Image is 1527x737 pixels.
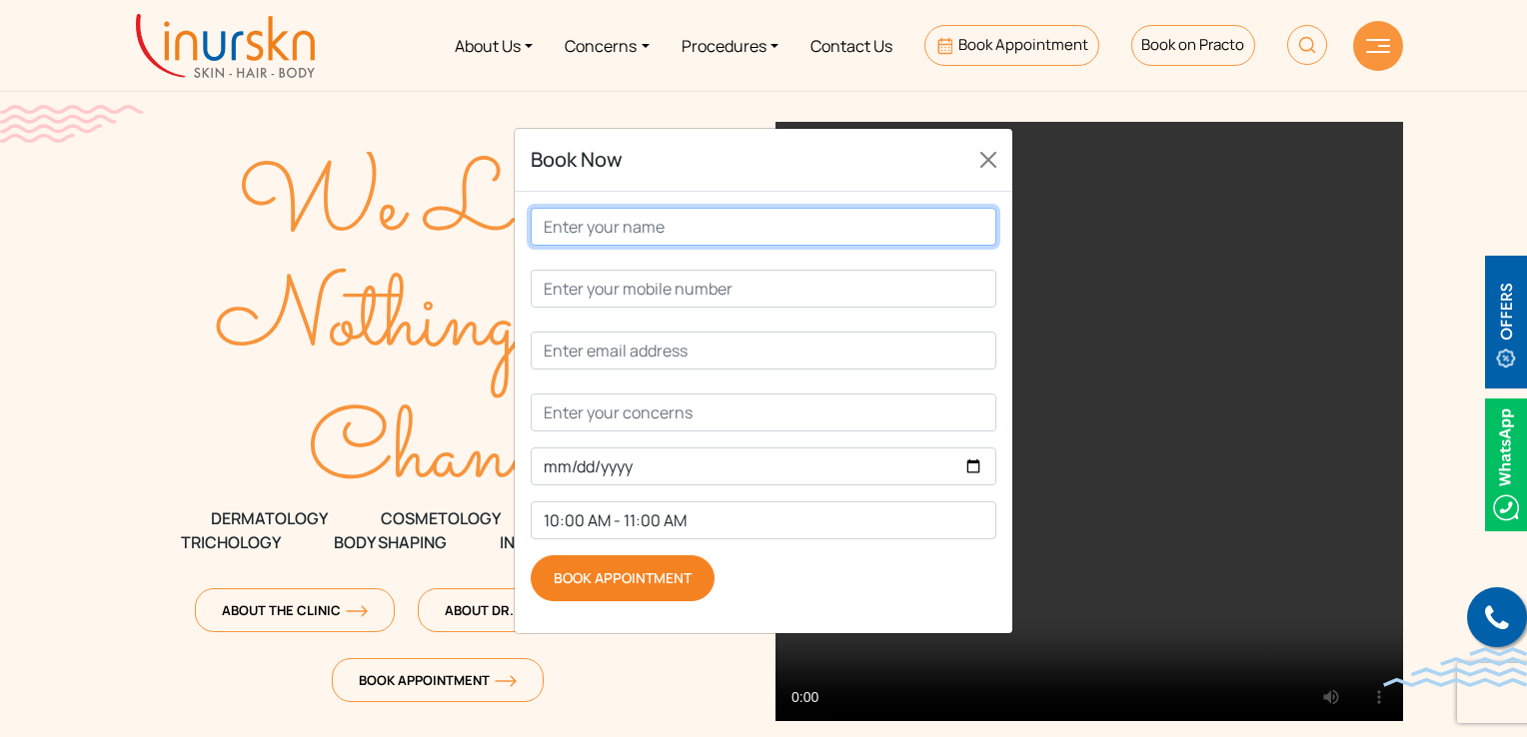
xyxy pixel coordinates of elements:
[531,270,996,308] input: Enter your mobile number
[666,8,794,83] a: Procedures
[531,145,623,175] h5: Book Now
[531,332,996,369] input: Enter email address
[531,393,996,431] input: Enter your concerns
[531,208,996,601] form: Contact form
[531,208,996,246] input: Enter your name
[1141,34,1244,55] span: Book on Practo
[531,447,996,485] input: Select Appointment Date
[531,555,715,601] input: Book Appointment
[1485,256,1527,388] img: offerBt
[1287,25,1327,65] img: HeaderSearch
[1383,647,1527,687] img: bluewave
[1485,398,1527,531] img: Whatsappicon
[439,8,549,83] a: About Us
[1366,39,1390,53] img: hamLine.svg
[1485,452,1527,474] a: Whatsappicon
[794,8,908,83] a: Contact Us
[972,144,1004,176] button: Close
[136,14,315,78] img: inurskn-logo
[1131,25,1255,66] a: Book on Practo
[549,8,665,83] a: Concerns
[924,25,1099,66] a: Book Appointment
[958,34,1088,55] span: Book Appointment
